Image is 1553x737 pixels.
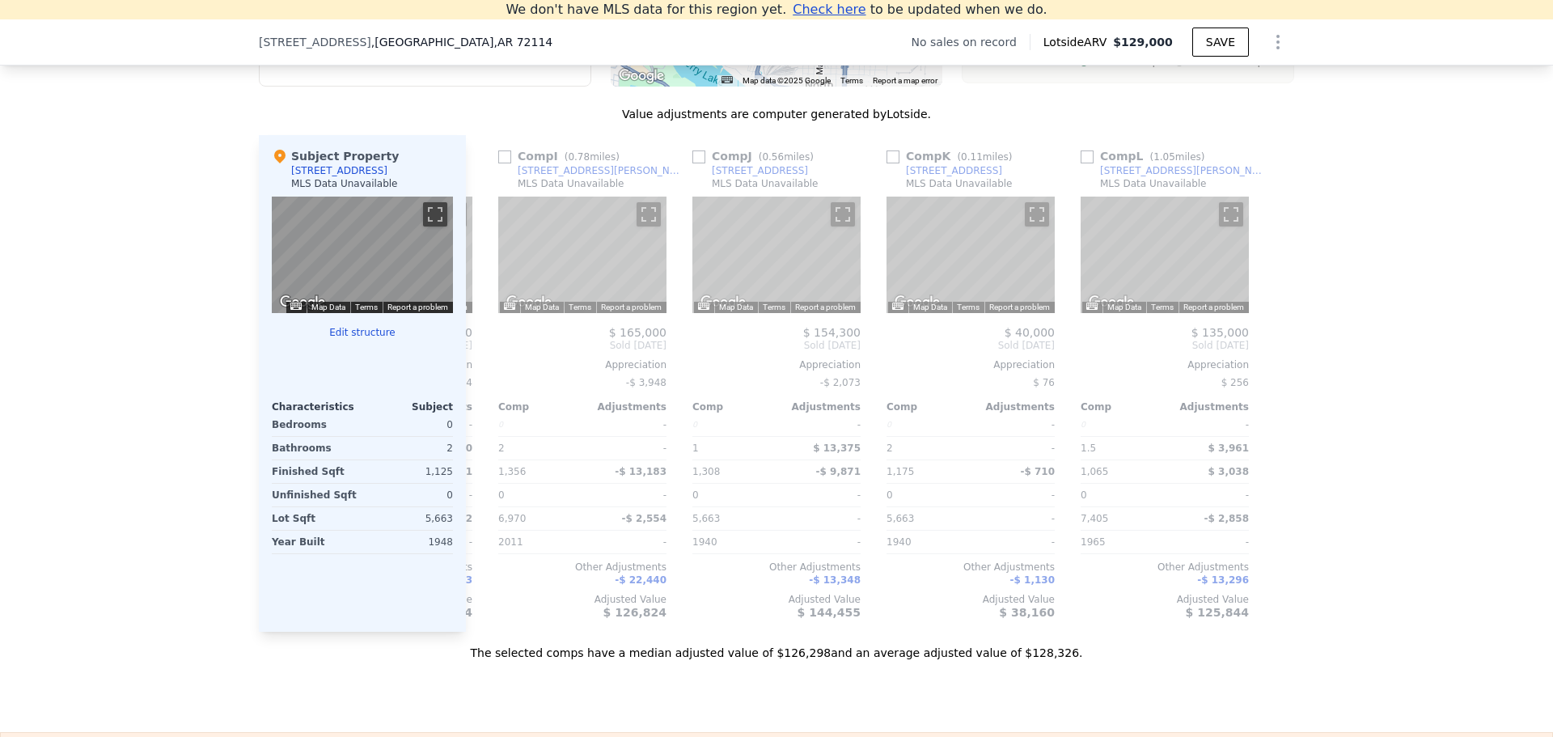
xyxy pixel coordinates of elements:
span: -$ 3,948 [626,377,666,388]
span: 1,356 [498,466,526,477]
div: 2011 [498,531,579,553]
div: Adjusted Value [887,593,1055,606]
img: Google [1085,292,1138,313]
div: 1965 [1081,531,1162,553]
div: Appreciation [692,358,861,371]
div: Street View [1081,197,1249,313]
div: 0 [366,484,453,506]
div: Appreciation [1081,358,1249,371]
span: $ 38,160 [999,606,1055,619]
button: SAVE [1192,28,1249,57]
div: 0 [1081,413,1162,436]
span: $ 165,000 [609,326,666,339]
span: Sold [DATE] [498,339,666,352]
span: 7,405 [1081,513,1108,524]
div: No sales on record [912,34,1030,50]
div: 0 [692,413,773,436]
div: Comp K [887,148,1018,164]
div: - [974,531,1055,553]
a: Open this area in Google Maps (opens a new window) [891,292,944,313]
div: Comp [887,400,971,413]
a: Open this area in Google Maps (opens a new window) [502,292,556,313]
button: Toggle fullscreen view [637,202,661,227]
div: Other Adjustments [498,561,666,574]
div: Adjustments [776,400,861,413]
span: -$ 13,296 [1197,574,1249,586]
div: - [780,531,861,553]
div: Map [498,197,666,313]
a: Open this area in Google Maps (opens a new window) [696,292,750,313]
text: 72114 [1035,57,1060,68]
button: Keyboard shortcuts [290,303,302,310]
a: Terms (opens in new tab) [763,303,785,311]
img: Google [696,292,750,313]
div: 1940 [887,531,967,553]
div: - [1168,484,1249,506]
span: $ 144,455 [798,606,861,619]
img: Google [891,292,944,313]
text: Unselected Comp [1191,57,1263,68]
a: Terms (opens in new tab) [569,303,591,311]
div: 2 [498,437,579,460]
div: 0 [366,413,453,436]
span: -$ 2,554 [622,513,666,524]
span: -$ 2,858 [1204,513,1249,524]
div: - [586,531,666,553]
span: Lotside ARV [1043,34,1113,50]
div: Comp L [1081,148,1212,164]
div: Comp [692,400,776,413]
div: Street View [692,197,861,313]
div: Finished Sqft [272,460,359,483]
div: Adjustments [1165,400,1249,413]
div: Characteristics [272,400,362,413]
a: Report a map error [873,76,937,85]
div: [STREET_ADDRESS][PERSON_NAME] [518,164,686,177]
span: $129,000 [1113,36,1173,49]
span: Check here [793,2,865,17]
button: Toggle fullscreen view [423,202,447,227]
a: Open this area in Google Maps (opens a new window) [615,66,668,87]
a: Terms (opens in new tab) [1151,303,1174,311]
span: $ 3,961 [1208,443,1249,454]
div: Other Adjustments [1081,561,1249,574]
button: Keyboard shortcuts [892,303,903,310]
button: Map Data [913,302,947,313]
a: Report a problem [387,303,448,311]
div: The selected comps have a median adjusted value of $126,298 and an average adjusted value of $128... [259,632,1294,661]
span: 5,663 [692,513,720,524]
div: MLS Data Unavailable [291,177,398,190]
button: Keyboard shortcuts [698,303,709,310]
span: $ 125,844 [1186,606,1249,619]
div: Adjustments [971,400,1055,413]
text: Selected Comp [1096,57,1157,68]
div: Comp I [498,148,626,164]
div: - [586,437,666,460]
span: $ 3,038 [1208,466,1249,477]
a: [STREET_ADDRESS] [692,164,808,177]
div: [STREET_ADDRESS] [906,164,1002,177]
div: Adjusted Value [498,593,666,606]
a: Report a problem [989,303,1050,311]
div: 0 [498,413,579,436]
div: - [780,507,861,530]
span: $ 126,824 [603,606,666,619]
button: Toggle fullscreen view [1025,202,1049,227]
div: Map [272,197,453,313]
div: Appreciation [887,358,1055,371]
button: Show Options [1262,26,1294,58]
button: Keyboard shortcuts [721,76,733,83]
div: Street View [887,197,1055,313]
div: Map [887,197,1055,313]
span: $ 256 [1221,377,1249,388]
span: , [GEOGRAPHIC_DATA] [371,34,552,50]
span: 0 [1081,489,1087,501]
span: 0 [692,489,699,501]
a: Report a problem [1183,303,1244,311]
img: Google [502,292,556,313]
span: -$ 710 [1020,466,1055,477]
span: 0.56 [762,151,784,163]
div: Adjusted Value [692,593,861,606]
div: 1 [692,437,773,460]
span: 0 [498,489,505,501]
a: Report a problem [795,303,856,311]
